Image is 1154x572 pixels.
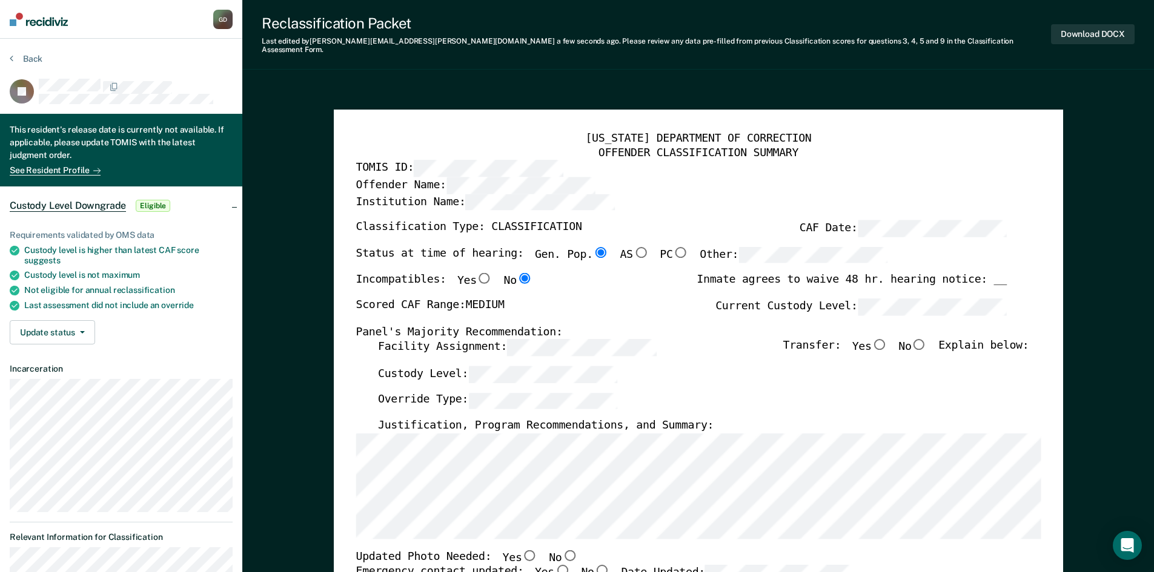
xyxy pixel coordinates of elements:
[468,366,617,383] input: Custody Level:
[24,300,233,311] div: Last assessment did not include an
[557,37,619,45] span: a few seconds ago
[898,339,927,356] label: No
[476,273,492,284] input: Yes
[697,273,1007,298] div: Inmate agrees to waive 48 hr. hearing notice: __
[262,37,1051,54] div: Last edited by [PERSON_NAME][EMAIL_ADDRESS][PERSON_NAME][DOMAIN_NAME] . Please review any data pr...
[10,532,233,542] dt: Relevant Information for Classification
[660,246,689,263] label: PC
[213,10,233,29] button: GD
[549,550,578,565] label: No
[534,246,608,263] label: Gen. Pop.
[507,339,656,356] input: Facility Assignment:
[468,392,617,409] input: Override Type:
[10,364,233,374] dt: Incarceration
[24,245,233,266] div: Custody level is higher than latest CAF score
[10,320,95,344] button: Update status
[857,298,1006,315] input: Current Custody Level:
[377,339,655,356] label: Facility Assignment:
[852,339,887,356] label: Yes
[446,177,595,194] input: Offender Name:
[24,255,61,265] span: suggests
[24,285,233,295] div: Not eligible for annual
[377,366,617,383] label: Custody Level:
[522,550,537,560] input: Yes
[356,131,1041,146] div: [US_STATE] DEPARTMENT OF CORRECTION
[414,160,563,177] input: TOMIS ID:
[356,146,1041,160] div: OFFENDER CLASSIFICATION SUMMARY
[10,53,42,64] button: Back
[377,419,713,433] label: Justification, Program Recommendations, and Summary:
[620,246,649,263] label: AS
[356,194,614,211] label: Institution Name:
[213,10,233,29] div: G D
[857,220,1006,237] input: CAF Date:
[356,550,577,565] div: Updated Photo Needed:
[356,325,1006,340] div: Panel's Majority Recommendation:
[562,550,577,560] input: No
[738,246,887,263] input: Other:
[1113,531,1142,560] div: Open Intercom Messenger
[783,339,1029,366] div: Transfer: Explain below:
[502,550,537,565] label: Yes
[10,165,101,176] a: See Resident Profile
[10,230,233,240] div: Requirements validated by OMS data
[377,392,617,409] label: Override Type:
[457,273,492,289] label: Yes
[262,15,1051,32] div: Reclassification Packet
[356,246,887,273] div: Status at time of hearing:
[799,220,1006,237] label: CAF Date:
[136,200,170,212] span: Eligible
[356,298,504,315] label: Scored CAF Range: MEDIUM
[700,246,887,263] label: Other:
[871,339,887,350] input: Yes
[715,298,1007,315] label: Current Custody Level:
[356,220,582,237] label: Classification Type: CLASSIFICATION
[592,246,608,257] input: Gen. Pop.
[1051,24,1135,44] button: Download DOCX
[356,177,595,194] label: Offender Name:
[161,300,194,310] span: override
[10,200,126,212] span: Custody Level Downgrade
[102,270,140,280] span: maximum
[503,273,532,289] label: No
[516,273,532,284] input: No
[24,270,233,280] div: Custody level is not
[465,194,614,211] input: Institution Name:
[10,123,233,164] div: This resident's release date is currently not available. If applicable, please update TOMIS with ...
[113,285,175,295] span: reclassification
[911,339,927,350] input: No
[356,160,563,177] label: TOMIS ID:
[356,273,532,298] div: Incompatibles:
[632,246,648,257] input: AS
[10,13,68,26] img: Recidiviz
[672,246,688,257] input: PC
